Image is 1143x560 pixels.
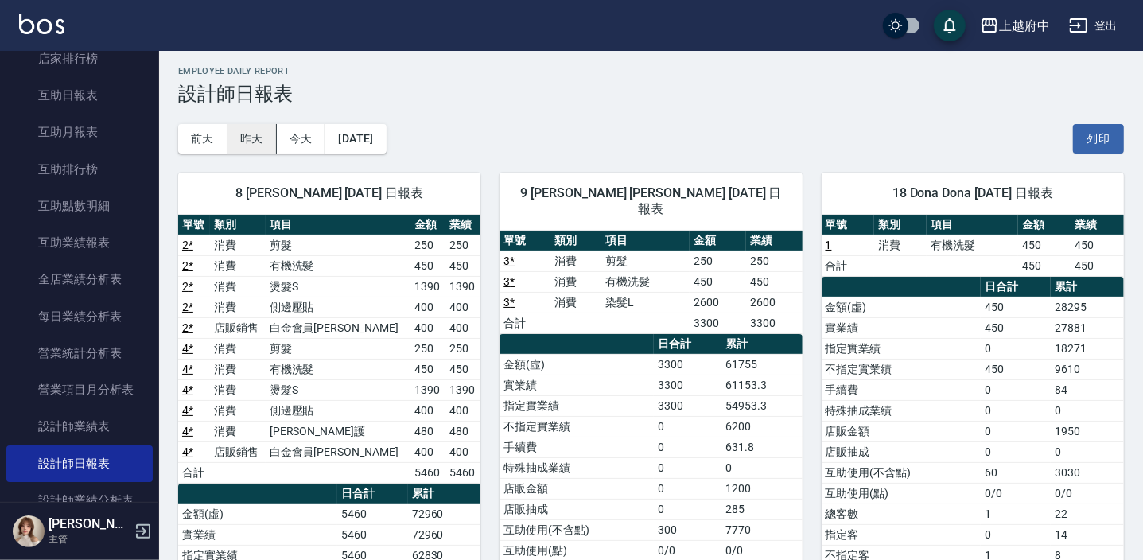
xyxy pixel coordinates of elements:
[266,400,410,421] td: 側邊壓貼
[550,292,601,313] td: 消費
[721,457,803,478] td: 0
[410,317,445,338] td: 400
[1051,462,1124,483] td: 3030
[1051,338,1124,359] td: 18271
[266,338,410,359] td: 剪髮
[654,395,721,416] td: 3300
[1018,255,1071,276] td: 450
[654,457,721,478] td: 0
[822,462,981,483] td: 互助使用(不含點)
[1051,483,1124,504] td: 0/0
[410,297,445,317] td: 400
[601,292,690,313] td: 染髮L
[178,83,1124,105] h3: 設計師日報表
[981,359,1051,379] td: 450
[410,379,445,400] td: 1390
[178,66,1124,76] h2: Employee Daily Report
[654,499,721,519] td: 0
[981,483,1051,504] td: 0/0
[981,504,1051,524] td: 1
[210,379,266,400] td: 消費
[337,524,407,545] td: 5460
[337,484,407,504] th: 日合計
[178,524,337,545] td: 實業績
[410,462,445,483] td: 5460
[874,235,927,255] td: 消費
[266,359,410,379] td: 有機洗髮
[927,215,1018,235] th: 項目
[822,255,874,276] td: 合計
[277,124,326,154] button: 今天
[1051,359,1124,379] td: 9610
[654,437,721,457] td: 0
[408,484,481,504] th: 累計
[266,379,410,400] td: 燙髮S
[408,504,481,524] td: 72960
[690,251,746,271] td: 250
[445,317,480,338] td: 400
[197,185,461,201] span: 8 [PERSON_NAME] [DATE] 日報表
[822,504,981,524] td: 總客數
[1071,235,1124,255] td: 450
[654,375,721,395] td: 3300
[981,317,1051,338] td: 450
[6,335,153,371] a: 營業統計分析表
[1018,235,1071,255] td: 450
[6,261,153,297] a: 全店業績分析表
[266,297,410,317] td: 側邊壓貼
[721,354,803,375] td: 61755
[500,457,653,478] td: 特殊抽成業績
[410,359,445,379] td: 450
[1051,504,1124,524] td: 22
[500,354,653,375] td: 金額(虛)
[1051,317,1124,338] td: 27881
[6,77,153,114] a: 互助日報表
[410,215,445,235] th: 金額
[654,354,721,375] td: 3300
[981,441,1051,462] td: 0
[337,504,407,524] td: 5460
[410,255,445,276] td: 450
[500,519,653,540] td: 互助使用(不含點)
[445,338,480,359] td: 250
[746,271,803,292] td: 450
[445,400,480,421] td: 400
[266,276,410,297] td: 燙髮S
[601,251,690,271] td: 剪髮
[500,416,653,437] td: 不指定實業績
[550,271,601,292] td: 消費
[746,313,803,333] td: 3300
[445,276,480,297] td: 1390
[445,462,480,483] td: 5460
[500,437,653,457] td: 手續費
[445,235,480,255] td: 250
[981,338,1051,359] td: 0
[445,297,480,317] td: 400
[822,379,981,400] td: 手續費
[981,379,1051,400] td: 0
[822,215,1124,277] table: a dense table
[210,338,266,359] td: 消費
[6,445,153,482] a: 設計師日報表
[927,235,1018,255] td: 有機洗髮
[690,313,746,333] td: 3300
[1018,215,1071,235] th: 金額
[210,400,266,421] td: 消費
[408,524,481,545] td: 72960
[981,421,1051,441] td: 0
[822,297,981,317] td: 金額(虛)
[500,313,550,333] td: 合計
[410,441,445,462] td: 400
[1051,297,1124,317] td: 28295
[410,276,445,297] td: 1390
[500,395,653,416] td: 指定實業績
[601,231,690,251] th: 項目
[500,478,653,499] td: 店販金額
[981,277,1051,297] th: 日合計
[874,215,927,235] th: 類別
[934,10,966,41] button: save
[721,375,803,395] td: 61153.3
[6,41,153,77] a: 店家排行榜
[746,292,803,313] td: 2600
[178,215,480,484] table: a dense table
